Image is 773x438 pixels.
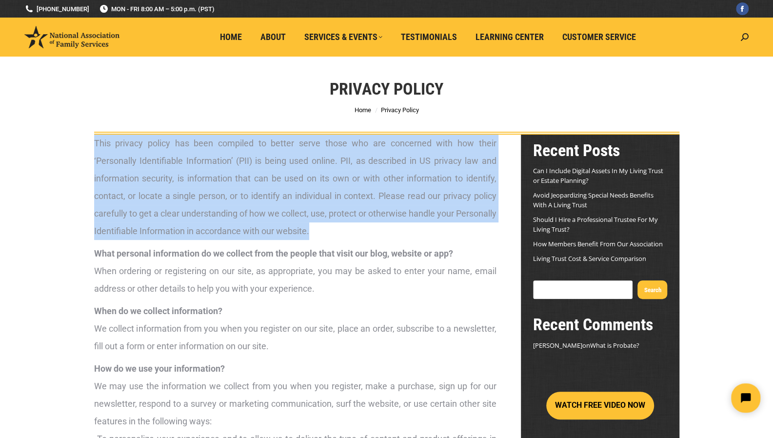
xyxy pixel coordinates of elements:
a: Home [355,106,371,114]
a: WATCH FREE VIDEO NOW [546,401,654,410]
span: Privacy Policy [381,106,419,114]
span: MON - FRI 8:00 AM – 5:00 p.m. (PST) [99,4,215,14]
span: Customer Service [562,32,636,42]
span: Testimonials [401,32,457,42]
a: About [254,28,293,46]
h2: Recent Posts [533,139,667,161]
p: This privacy policy has been compiled to better serve those who are concerned with how their ‘Per... [94,135,496,240]
a: Living Trust Cost & Service Comparison [533,254,646,263]
a: Learning Center [469,28,551,46]
span: Learning Center [476,32,544,42]
h1: Privacy Policy [330,78,443,100]
a: How Members Benefit From Our Association [533,239,663,248]
a: Can I Include Digital Assets In My Living Trust or Estate Planning? [533,166,663,185]
span: About [260,32,286,42]
p: We collect information from you when you register on our site, place an order, subscribe to a new... [94,302,496,355]
a: Customer Service [555,28,643,46]
a: [PHONE_NUMBER] [24,4,89,14]
span: Services & Events [304,32,382,42]
span: Home [220,32,242,42]
a: Avoid Jeopardizing Special Needs Benefits With A Living Trust [533,191,654,209]
a: Testimonials [394,28,464,46]
iframe: Tidio Chat [601,375,769,421]
a: Home [213,28,249,46]
strong: When do we collect information? [94,306,222,316]
img: National Association of Family Services [24,26,119,48]
a: Facebook page opens in new window [736,2,749,15]
button: WATCH FREE VIDEO NOW [546,392,654,419]
a: Should I Hire a Professional Trustee For My Living Trust? [533,215,658,234]
span: [PERSON_NAME] [533,341,582,350]
a: What is Probate? [590,341,639,350]
strong: How do we use your information? [94,363,225,374]
footer: on [533,340,667,351]
button: Search [637,280,667,299]
h2: Recent Comments [533,314,667,335]
strong: What personal information do we collect from the people that visit our blog, website or app? [94,248,453,259]
p: When ordering or registering on our site, as appropriate, you may be asked to enter your name, em... [94,245,496,298]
